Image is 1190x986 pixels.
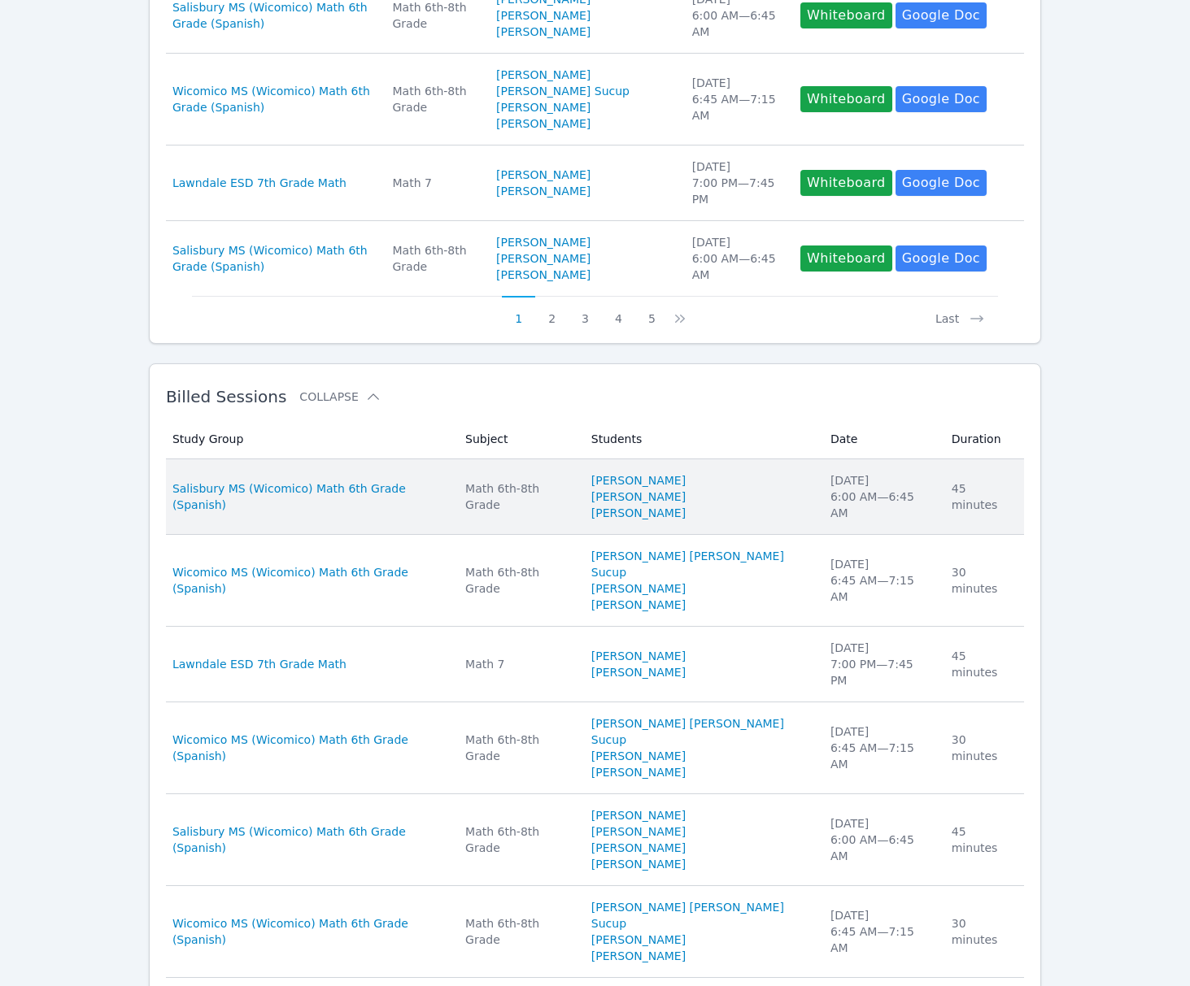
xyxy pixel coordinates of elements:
[896,245,987,271] a: Google Doc
[591,807,686,823] a: [PERSON_NAME]
[166,459,1024,535] tr: Salisbury MS (Wicomico) Math 6th Grade (Spanish)Math 6th-8th Grade[PERSON_NAME][PERSON_NAME][PERS...
[456,419,582,459] th: Subject
[800,2,892,28] button: Whiteboard
[800,245,892,271] button: Whiteboard
[830,723,932,772] div: [DATE] 6:45 AM — 7:15 AM
[896,170,987,196] a: Google Doc
[800,170,892,196] button: Whiteboard
[582,419,821,459] th: Students
[591,823,686,840] a: [PERSON_NAME]
[896,86,987,112] a: Google Doc
[393,175,477,191] div: Math 7
[166,627,1024,702] tr: Lawndale ESD 7th Grade MathMath 7[PERSON_NAME][PERSON_NAME][DATE]7:00 PM—7:45 PM45 minutes
[496,234,591,250] a: [PERSON_NAME]
[166,387,286,406] span: Billed Sessions
[465,564,572,597] div: Math 6th-8th Grade
[591,899,811,932] a: [PERSON_NAME] [PERSON_NAME] Sucup
[591,856,686,872] a: [PERSON_NAME]
[502,296,535,327] button: 1
[172,915,446,948] a: Wicomico MS (Wicomico) Math 6th Grade (Spanish)
[166,419,456,459] th: Study Group
[496,24,591,40] a: [PERSON_NAME]
[496,250,591,267] a: [PERSON_NAME]
[591,715,811,748] a: [PERSON_NAME] [PERSON_NAME] Sucup
[172,564,446,597] a: Wicomico MS (Wicomico) Math 6th Grade (Spanish)
[952,915,1014,948] div: 30 minutes
[830,815,932,864] div: [DATE] 6:00 AM — 6:45 AM
[591,472,686,489] a: [PERSON_NAME]
[172,823,446,856] a: Salisbury MS (Wicomico) Math 6th Grade (Spanish)
[591,597,686,613] a: [PERSON_NAME]
[496,267,591,283] a: [PERSON_NAME]
[591,932,686,948] a: [PERSON_NAME]
[830,640,932,688] div: [DATE] 7:00 PM — 7:45 PM
[591,748,686,764] a: [PERSON_NAME]
[166,886,1024,978] tr: Wicomico MS (Wicomico) Math 6th Grade (Spanish)Math 6th-8th Grade[PERSON_NAME] [PERSON_NAME] Sucu...
[952,564,1014,597] div: 30 minutes
[821,419,942,459] th: Date
[591,648,686,664] a: [PERSON_NAME]
[591,548,811,580] a: [PERSON_NAME] [PERSON_NAME] Sucup
[166,146,1024,221] tr: Lawndale ESD 7th Grade MathMath 7[PERSON_NAME][PERSON_NAME][DATE]7:00 PM—7:45 PMWhiteboardGoogle Doc
[166,535,1024,627] tr: Wicomico MS (Wicomico) Math 6th Grade (Spanish)Math 6th-8th Grade[PERSON_NAME] [PERSON_NAME] Sucu...
[496,99,591,115] a: [PERSON_NAME]
[166,794,1024,886] tr: Salisbury MS (Wicomico) Math 6th Grade (Spanish)Math 6th-8th Grade[PERSON_NAME][PERSON_NAME][PERS...
[496,183,591,199] a: [PERSON_NAME]
[896,2,987,28] a: Google Doc
[830,472,932,521] div: [DATE] 6:00 AM — 6:45 AM
[952,732,1014,764] div: 30 minutes
[166,54,1024,146] tr: Wicomico MS (Wicomico) Math 6th Grade (Spanish)Math 6th-8th Grade[PERSON_NAME] [PERSON_NAME] Sucu...
[591,580,686,597] a: [PERSON_NAME]
[569,296,602,327] button: 3
[166,221,1024,296] tr: Salisbury MS (Wicomico) Math 6th Grade (Spanish)Math 6th-8th Grade[PERSON_NAME][PERSON_NAME][PERS...
[496,7,591,24] a: [PERSON_NAME]
[465,915,572,948] div: Math 6th-8th Grade
[692,234,781,283] div: [DATE] 6:00 AM — 6:45 AM
[172,175,347,191] a: Lawndale ESD 7th Grade Math
[942,419,1024,459] th: Duration
[952,823,1014,856] div: 45 minutes
[172,732,446,764] a: Wicomico MS (Wicomico) Math 6th Grade (Spanish)
[692,75,781,124] div: [DATE] 6:45 AM — 7:15 AM
[496,115,591,132] a: [PERSON_NAME]
[393,242,477,275] div: Math 6th-8th Grade
[465,732,572,764] div: Math 6th-8th Grade
[830,907,932,956] div: [DATE] 6:45 AM — 7:15 AM
[952,648,1014,680] div: 45 minutes
[591,764,686,780] a: [PERSON_NAME]
[922,296,998,327] button: Last
[172,656,347,672] a: Lawndale ESD 7th Grade Math
[535,296,569,327] button: 2
[591,505,686,521] a: [PERSON_NAME]
[465,656,572,672] div: Math 7
[800,86,892,112] button: Whiteboard
[172,480,446,513] a: Salisbury MS (Wicomico) Math 6th Grade (Spanish)
[166,702,1024,794] tr: Wicomico MS (Wicomico) Math 6th Grade (Spanish)Math 6th-8th Grade[PERSON_NAME] [PERSON_NAME] Sucu...
[496,67,673,99] a: [PERSON_NAME] [PERSON_NAME] Sucup
[952,480,1014,513] div: 45 minutes
[465,823,572,856] div: Math 6th-8th Grade
[635,296,669,327] button: 5
[496,167,591,183] a: [PERSON_NAME]
[830,556,932,605] div: [DATE] 6:45 AM — 7:15 AM
[299,389,381,405] button: Collapse
[591,489,686,505] a: [PERSON_NAME]
[172,242,373,275] a: Salisbury MS (Wicomico) Math 6th Grade (Spanish)
[465,480,572,513] div: Math 6th-8th Grade
[172,83,373,115] a: Wicomico MS (Wicomico) Math 6th Grade (Spanish)
[591,948,686,964] a: [PERSON_NAME]
[393,83,477,115] div: Math 6th-8th Grade
[591,840,686,856] a: [PERSON_NAME]
[591,664,686,680] a: [PERSON_NAME]
[692,159,781,207] div: [DATE] 7:00 PM — 7:45 PM
[602,296,635,327] button: 4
